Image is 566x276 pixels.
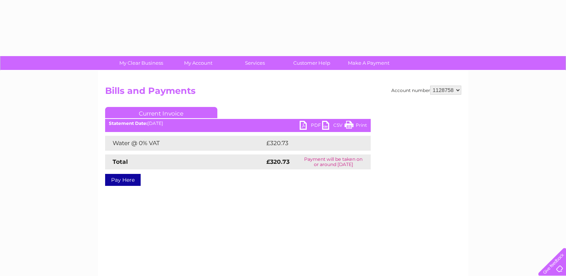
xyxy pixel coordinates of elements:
a: PDF [300,121,322,132]
a: Current Invoice [105,107,217,118]
div: [DATE] [105,121,371,126]
td: £320.73 [264,136,357,151]
a: My Clear Business [110,56,172,70]
td: Payment will be taken on or around [DATE] [296,154,370,169]
td: Water @ 0% VAT [105,136,264,151]
a: My Account [167,56,229,70]
a: CSV [322,121,345,132]
strong: £320.73 [266,158,290,165]
a: Services [224,56,286,70]
a: Pay Here [105,174,141,186]
div: Account number [391,86,461,95]
a: Customer Help [281,56,343,70]
a: Make A Payment [338,56,400,70]
a: Print [345,121,367,132]
b: Statement Date: [109,120,147,126]
strong: Total [113,158,128,165]
h2: Bills and Payments [105,86,461,100]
